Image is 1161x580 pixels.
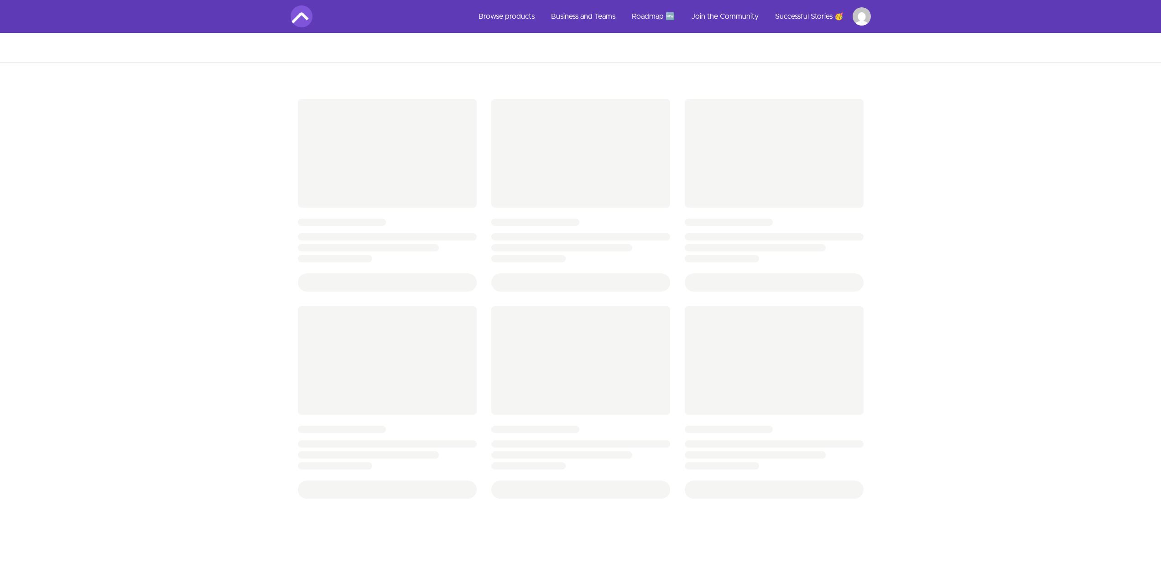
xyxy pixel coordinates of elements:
[625,5,682,27] a: Roadmap 🆕
[768,5,851,27] a: Successful Stories 🥳
[291,5,312,27] img: Amigoscode logo
[684,5,766,27] a: Join the Community
[544,5,623,27] a: Business and Teams
[471,5,542,27] a: Browse products
[853,7,871,26] img: Profile image for Andrii Zarazka
[471,5,871,27] nav: Main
